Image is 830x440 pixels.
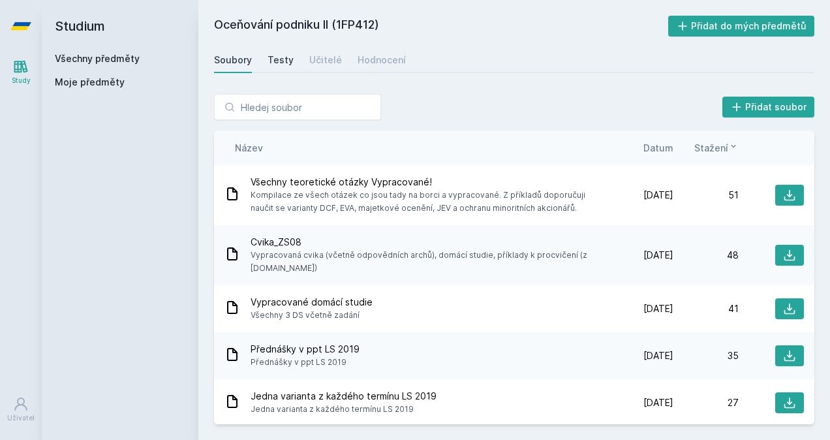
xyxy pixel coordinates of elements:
[251,356,360,369] span: Přednášky v ppt LS 2019
[214,54,252,67] div: Soubory
[3,52,39,92] a: Study
[268,47,294,73] a: Testy
[251,403,437,416] span: Jedna varianta z každého termínu LS 2019
[251,236,603,249] span: Cvika_ZS08
[251,343,360,356] span: Přednášky v ppt LS 2019
[668,16,815,37] button: Přidat do mých předmětů
[251,189,603,215] span: Kompilace ze všech otázek co jsou tady na borci a vypracované. Z příkladů doporučuji naučit se va...
[251,309,373,322] span: Všechny 3 DS včetně zadání
[12,76,31,86] div: Study
[643,302,673,315] span: [DATE]
[358,47,406,73] a: Hodnocení
[214,47,252,73] a: Soubory
[643,349,673,362] span: [DATE]
[694,141,739,155] button: Stažení
[673,349,739,362] div: 35
[643,396,673,409] span: [DATE]
[722,97,815,118] button: Přidat soubor
[251,176,603,189] span: Všechny teoretické otázky Vypracované!
[309,54,342,67] div: Učitelé
[251,249,603,275] span: Vypracovaná cvika (včetně odpovědních archů), domácí studie, příklady k procvičení (z [DOMAIN_NAME])
[673,396,739,409] div: 27
[643,189,673,202] span: [DATE]
[3,390,39,430] a: Uživatel
[251,296,373,309] span: Vypracované domácí studie
[214,16,668,37] h2: Oceňování podniku II (1FP412)
[55,53,140,64] a: Všechny předměty
[358,54,406,67] div: Hodnocení
[268,54,294,67] div: Testy
[309,47,342,73] a: Učitelé
[235,141,263,155] button: Název
[251,390,437,403] span: Jedna varianta z každého termínu LS 2019
[214,94,381,120] input: Hledej soubor
[673,249,739,262] div: 48
[643,249,673,262] span: [DATE]
[694,141,728,155] span: Stažení
[673,189,739,202] div: 51
[643,141,673,155] button: Datum
[673,302,739,315] div: 41
[55,76,125,89] span: Moje předměty
[7,413,35,423] div: Uživatel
